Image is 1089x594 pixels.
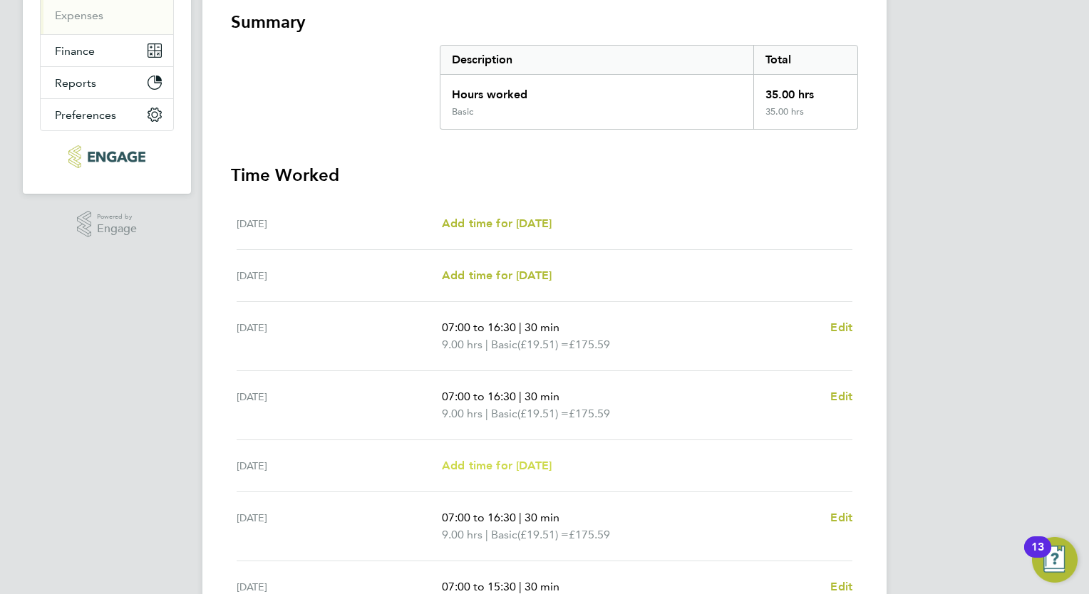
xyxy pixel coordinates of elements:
[830,390,852,403] span: Edit
[517,338,569,351] span: (£19.51) =
[519,390,522,403] span: |
[517,528,569,541] span: (£19.51) =
[442,267,552,284] a: Add time for [DATE]
[55,44,95,58] span: Finance
[491,336,517,353] span: Basic
[525,390,559,403] span: 30 min
[442,217,552,230] span: Add time for [DATE]
[485,338,488,351] span: |
[442,215,552,232] a: Add time for [DATE]
[830,580,852,593] span: Edit
[452,106,473,118] div: Basic
[753,46,857,74] div: Total
[97,223,137,235] span: Engage
[517,407,569,420] span: (£19.51) =
[442,528,482,541] span: 9.00 hrs
[569,407,610,420] span: £175.59
[442,321,516,334] span: 07:00 to 16:30
[41,99,173,130] button: Preferences
[830,511,852,524] span: Edit
[440,46,753,74] div: Description
[525,321,559,334] span: 30 min
[237,267,442,284] div: [DATE]
[569,338,610,351] span: £175.59
[1032,537,1078,583] button: Open Resource Center, 13 new notifications
[440,45,858,130] div: Summary
[753,106,857,129] div: 35.00 hrs
[569,528,610,541] span: £175.59
[231,11,858,33] h3: Summary
[830,321,852,334] span: Edit
[442,511,516,524] span: 07:00 to 16:30
[485,407,488,420] span: |
[753,75,857,106] div: 35.00 hrs
[55,108,116,122] span: Preferences
[442,580,516,593] span: 07:00 to 15:30
[41,35,173,66] button: Finance
[442,390,516,403] span: 07:00 to 16:30
[237,215,442,232] div: [DATE]
[485,528,488,541] span: |
[519,321,522,334] span: |
[237,319,442,353] div: [DATE]
[77,211,138,238] a: Powered byEngage
[1031,547,1044,566] div: 13
[237,457,442,474] div: [DATE]
[519,511,522,524] span: |
[830,509,852,526] a: Edit
[442,459,552,472] span: Add time for [DATE]
[830,388,852,405] a: Edit
[97,211,137,223] span: Powered by
[491,405,517,422] span: Basic
[442,457,552,474] a: Add time for [DATE]
[519,580,522,593] span: |
[237,509,442,543] div: [DATE]
[491,526,517,543] span: Basic
[40,145,174,168] a: Go to home page
[41,67,173,98] button: Reports
[55,9,103,22] a: Expenses
[525,511,559,524] span: 30 min
[440,75,753,106] div: Hours worked
[68,145,145,168] img: peacerecruitment-logo-retina.png
[442,407,482,420] span: 9.00 hrs
[525,580,559,593] span: 30 min
[55,76,96,90] span: Reports
[830,319,852,336] a: Edit
[442,269,552,282] span: Add time for [DATE]
[237,388,442,422] div: [DATE]
[442,338,482,351] span: 9.00 hrs
[231,164,858,187] h3: Time Worked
